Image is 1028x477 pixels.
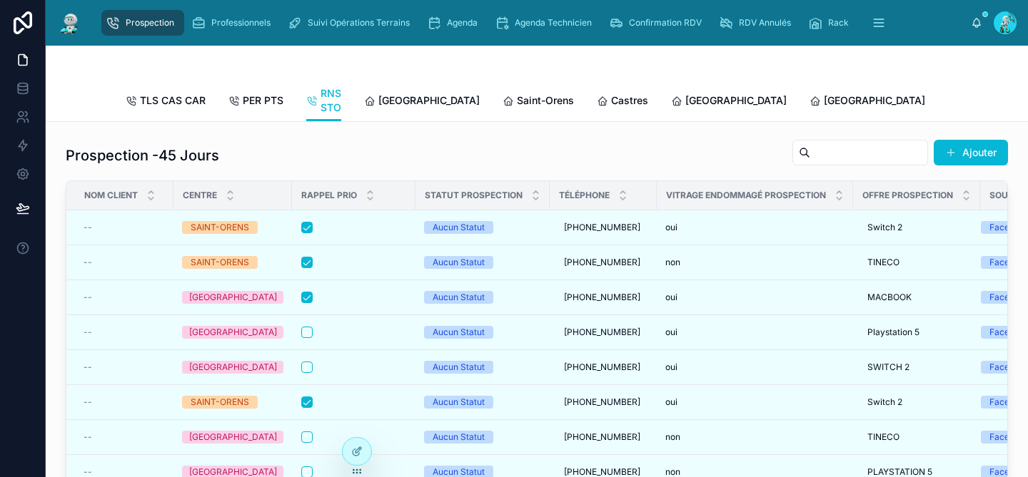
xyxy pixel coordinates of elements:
a: MACBOOK [862,286,972,309]
span: Rappel Prio [301,190,357,201]
span: oui [665,327,677,338]
a: [PHONE_NUMBER] [558,216,648,239]
div: [GEOGRAPHIC_DATA] [189,326,277,339]
a: -- [84,222,165,233]
a: TLS CAS CAR [126,88,206,116]
span: Prospection [126,17,174,29]
span: Vitrage endommagé Prospection [666,190,826,201]
a: TINECO [862,426,972,448]
span: Castres [611,93,648,108]
span: non [665,431,680,443]
a: -- [84,327,165,338]
span: Offre Prospection [862,190,953,201]
a: -- [84,292,165,303]
a: [PHONE_NUMBER] [558,286,648,309]
a: Rack [804,10,859,36]
span: Nom Client [84,190,138,201]
a: [PHONE_NUMBER] [558,426,648,448]
span: [PHONE_NUMBER] [564,257,640,268]
span: non [665,257,680,268]
a: SAINT-ORENS [182,256,283,269]
div: [GEOGRAPHIC_DATA] [189,361,277,374]
a: Aucun Statut [424,221,541,234]
img: App logo [57,11,83,34]
a: -- [84,257,165,268]
span: Professionnels [211,17,271,29]
span: oui [665,222,677,233]
a: Aucun Statut [424,361,541,374]
span: oui [665,361,677,373]
a: Prospection [101,10,184,36]
a: non [665,257,845,268]
a: Confirmation RDV [605,10,712,36]
a: Aucun Statut [424,431,541,443]
a: [GEOGRAPHIC_DATA] [671,88,787,116]
div: [GEOGRAPHIC_DATA] [189,431,277,443]
span: -- [84,396,92,408]
span: -- [84,361,92,373]
div: Aucun Statut [433,256,485,269]
a: Aucun Statut [424,326,541,339]
a: oui [665,222,845,233]
div: Aucun Statut [433,396,485,409]
a: -- [84,431,165,443]
span: [PHONE_NUMBER] [564,431,640,443]
a: RDV Annulés [715,10,801,36]
span: Switch 2 [867,222,902,233]
span: Centre [183,190,217,201]
span: [PHONE_NUMBER] [564,327,640,338]
span: Switch 2 [867,396,902,408]
a: oui [665,292,845,303]
span: Agenda Technicien [515,17,592,29]
span: MACBOOK [867,292,912,303]
div: SAINT-ORENS [191,256,249,269]
a: Agenda [423,10,488,36]
h1: Prospection -45 Jours [66,145,219,165]
a: [GEOGRAPHIC_DATA] [182,361,283,374]
a: Aucun Statut [424,256,541,269]
span: Confirmation RDV [629,17,702,29]
span: [GEOGRAPHIC_DATA] [685,93,787,108]
a: Castres [597,88,648,116]
span: -- [84,327,92,338]
span: TLS CAS CAR [140,93,206,108]
a: [GEOGRAPHIC_DATA] [364,88,480,116]
a: SAINT-ORENS [182,221,283,234]
div: Aucun Statut [433,326,485,339]
span: -- [84,222,92,233]
div: Aucun Statut [433,291,485,304]
a: PER PTS [228,88,283,116]
a: Switch 2 [862,391,972,414]
div: Aucun Statut [433,221,485,234]
a: Aucun Statut [424,291,541,304]
span: TINECO [867,257,899,268]
div: Aucun Statut [433,431,485,443]
button: Ajouter [934,140,1008,165]
a: Agenda Technicien [490,10,602,36]
div: SAINT-ORENS [191,396,249,409]
span: -- [84,431,92,443]
div: scrollable content [94,7,971,39]
a: [PHONE_NUMBER] [558,251,648,274]
a: [GEOGRAPHIC_DATA] [182,431,283,443]
a: RNS STO [306,81,341,122]
span: [PHONE_NUMBER] [564,361,640,373]
span: [GEOGRAPHIC_DATA] [824,93,925,108]
span: RDV Annulés [739,17,791,29]
a: [PHONE_NUMBER] [558,391,648,414]
div: Aucun Statut [433,361,485,374]
span: -- [84,292,92,303]
span: RNS STO [321,86,341,115]
a: oui [665,327,845,338]
span: [PHONE_NUMBER] [564,292,640,303]
a: -- [84,361,165,373]
span: [GEOGRAPHIC_DATA] [378,93,480,108]
span: oui [665,292,677,303]
span: [PHONE_NUMBER] [564,396,640,408]
span: Rack [828,17,849,29]
a: TINECO [862,251,972,274]
a: SWITCH 2 [862,356,972,379]
a: oui [665,396,845,408]
a: oui [665,361,845,373]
